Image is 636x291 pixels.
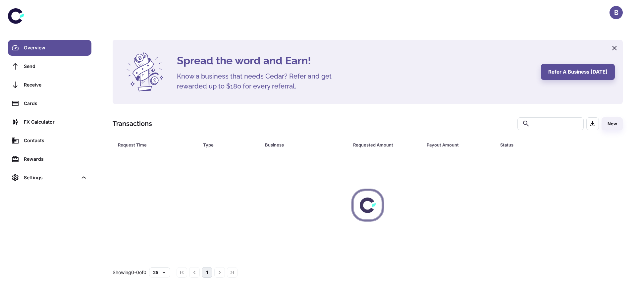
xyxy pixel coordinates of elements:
div: Overview [24,44,87,51]
button: 25 [149,267,170,277]
nav: pagination navigation [176,267,238,278]
div: Rewards [24,155,87,163]
a: Send [8,58,91,74]
div: Settings [24,174,78,181]
span: Payout Amount [427,140,492,149]
div: Payout Amount [427,140,484,149]
div: Settings [8,170,91,186]
a: Rewards [8,151,91,167]
a: Cards [8,95,91,111]
div: Status [500,140,587,149]
a: FX Calculator [8,114,91,130]
span: Type [203,140,257,149]
button: Refer a business [DATE] [541,64,615,80]
h4: Spread the word and Earn! [177,53,533,69]
div: Contacts [24,137,87,144]
div: FX Calculator [24,118,87,126]
div: Requested Amount [353,140,410,149]
a: Receive [8,77,91,93]
a: Overview [8,40,91,56]
div: Type [203,140,248,149]
a: Contacts [8,133,91,148]
span: Request Time [118,140,195,149]
span: Requested Amount [353,140,419,149]
button: New [602,117,623,130]
div: Cards [24,100,87,107]
button: page 1 [202,267,212,278]
div: Receive [24,81,87,88]
div: Request Time [118,140,186,149]
div: Send [24,63,87,70]
h5: Know a business that needs Cedar? Refer and get rewarded up to $180 for every referral. [177,71,343,91]
h1: Transactions [113,119,152,129]
button: B [609,6,623,19]
span: Status [500,140,595,149]
p: Showing 0-0 of 0 [113,269,146,276]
